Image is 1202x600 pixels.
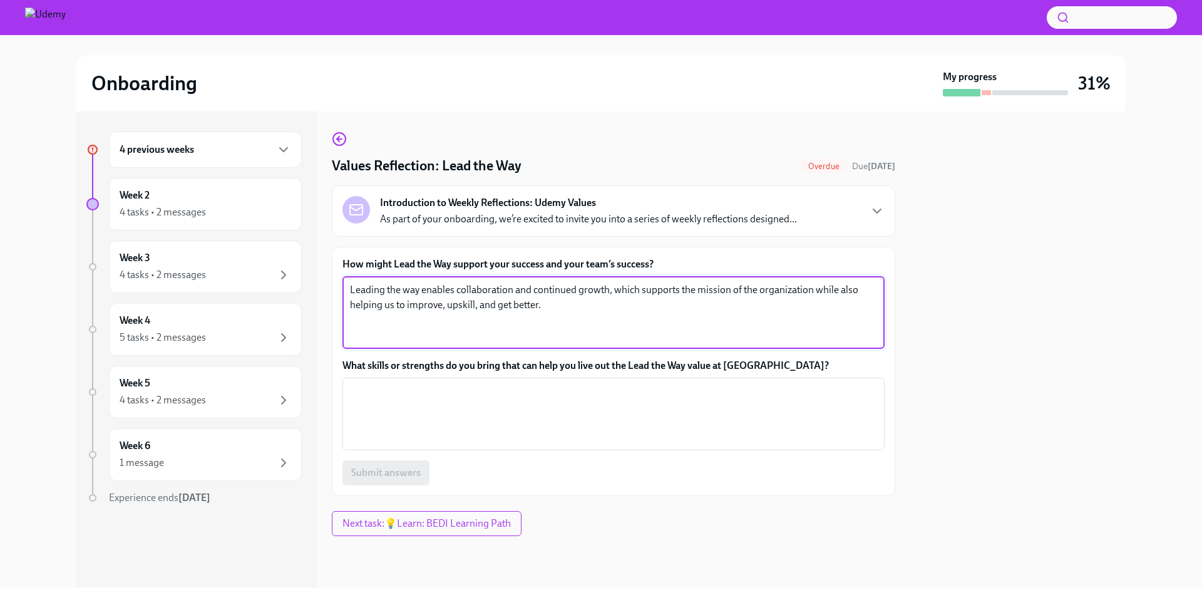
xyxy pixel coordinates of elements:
h6: 4 previous weeks [120,143,194,157]
h4: Values Reflection: Lead the Way [332,157,521,175]
a: Week 54 tasks • 2 messages [86,366,302,418]
a: Week 34 tasks • 2 messages [86,241,302,293]
strong: [DATE] [178,492,210,504]
strong: My progress [943,70,997,84]
h6: Week 2 [120,189,150,202]
span: Experience ends [109,492,210,504]
h6: Week 6 [120,439,150,453]
div: 4 tasks • 2 messages [120,205,206,219]
h6: Week 5 [120,376,150,390]
h6: Week 4 [120,314,150,328]
a: Week 24 tasks • 2 messages [86,178,302,230]
div: 1 message [120,456,164,470]
strong: [DATE] [868,161,895,172]
h6: Week 3 [120,251,150,265]
div: 5 tasks • 2 messages [120,331,206,344]
div: 4 previous weeks [109,132,302,168]
a: Week 45 tasks • 2 messages [86,303,302,356]
img: Udemy [25,8,66,28]
div: 4 tasks • 2 messages [120,393,206,407]
h3: 31% [1078,72,1111,95]
span: August 18th, 2025 11:00 [852,160,895,172]
span: Due [852,161,895,172]
textarea: Leading the way enables collaboration and continued growth, which supports the mission of the org... [350,282,877,343]
strong: Introduction to Weekly Reflections: Udemy Values [380,196,596,210]
a: Week 61 message [86,428,302,481]
button: Next task:💡Learn: BEDI Learning Path [332,511,521,536]
label: What skills or strengths do you bring that can help you live out the Lead the Way value at [GEOGR... [342,359,885,373]
h2: Onboarding [91,71,197,96]
span: Overdue [801,162,847,171]
label: How might Lead the Way support your success and your team’s success? [342,257,885,271]
span: Next task : 💡Learn: BEDI Learning Path [342,517,511,530]
p: As part of your onboarding, we’re excited to invite you into a series of weekly reflections desig... [380,212,797,226]
div: 4 tasks • 2 messages [120,268,206,282]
